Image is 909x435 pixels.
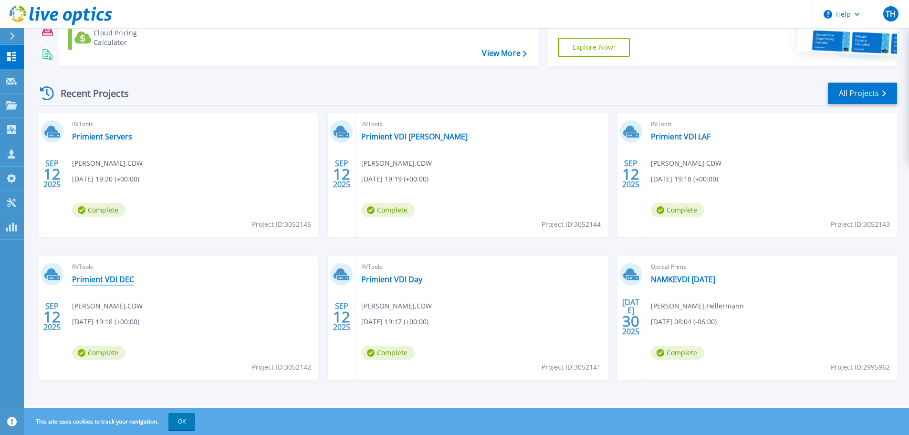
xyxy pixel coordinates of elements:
span: [PERSON_NAME] , CDW [651,158,721,169]
span: Complete [361,203,415,217]
a: Primient VDI DEC [72,275,134,284]
div: SEP 2025 [622,157,640,191]
span: Project ID: 2995962 [831,362,890,372]
span: [PERSON_NAME] , CDW [361,158,432,169]
span: Complete [361,346,415,360]
span: Complete [651,203,704,217]
a: Primient VDI Day [361,275,422,284]
a: Primient VDI [PERSON_NAME] [361,132,468,141]
a: NAMKEVDI [DATE] [651,275,715,284]
span: Project ID: 3052143 [831,219,890,230]
div: SEP 2025 [43,157,61,191]
span: 12 [622,170,639,178]
a: Primient Servers [72,132,132,141]
div: SEP 2025 [333,299,351,334]
span: RVTools [361,119,602,129]
span: RVTools [72,119,313,129]
div: Recent Projects [37,82,142,105]
span: [PERSON_NAME] , Hellermann [651,301,744,311]
span: RVTools [361,262,602,272]
span: 12 [333,313,350,321]
span: RVTools [72,262,313,272]
span: Optical Prime [651,262,891,272]
div: SEP 2025 [43,299,61,334]
span: Complete [72,346,125,360]
span: Project ID: 3052145 [252,219,311,230]
span: Project ID: 3052142 [252,362,311,372]
span: [DATE] 19:18 (+00:00) [72,317,139,327]
span: TH [886,10,896,18]
span: Complete [651,346,704,360]
span: 12 [43,313,61,321]
div: Cloud Pricing Calculator [94,28,170,47]
span: 12 [333,170,350,178]
span: [DATE] 19:19 (+00:00) [361,174,428,184]
span: [DATE] 19:17 (+00:00) [361,317,428,327]
span: [DATE] 19:20 (+00:00) [72,174,139,184]
a: View More [482,49,526,58]
span: [DATE] 19:18 (+00:00) [651,174,718,184]
span: RVTools [651,119,891,129]
div: [DATE] 2025 [622,299,640,334]
a: Cloud Pricing Calculator [68,26,174,50]
span: [DATE] 08:04 (-06:00) [651,317,717,327]
a: Explore Now! [558,38,630,57]
a: Primient VDI LAF [651,132,710,141]
a: All Projects [828,83,897,104]
span: [PERSON_NAME] , CDW [361,301,432,311]
span: Project ID: 3052141 [542,362,601,372]
div: SEP 2025 [333,157,351,191]
button: OK [168,413,195,430]
span: 12 [43,170,61,178]
span: Complete [72,203,125,217]
span: [PERSON_NAME] , CDW [72,301,143,311]
span: 30 [622,317,639,325]
span: [PERSON_NAME] , CDW [72,158,143,169]
span: Project ID: 3052144 [542,219,601,230]
span: This site uses cookies to track your navigation. [26,413,195,430]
